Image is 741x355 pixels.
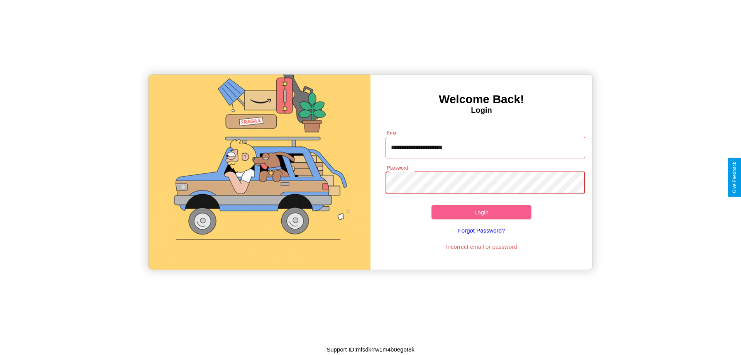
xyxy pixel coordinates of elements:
[732,162,737,193] div: Give Feedback
[382,219,582,241] a: Forgot Password?
[387,165,408,171] label: Password
[431,205,531,219] button: Login
[370,106,592,115] h4: Login
[387,129,399,136] label: Email
[327,344,414,355] p: Support ID: mfsdkrrw1m4b0egot8k
[370,93,592,106] h3: Welcome Back!
[149,75,370,270] img: gif
[382,241,582,252] p: Incorrect email or password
